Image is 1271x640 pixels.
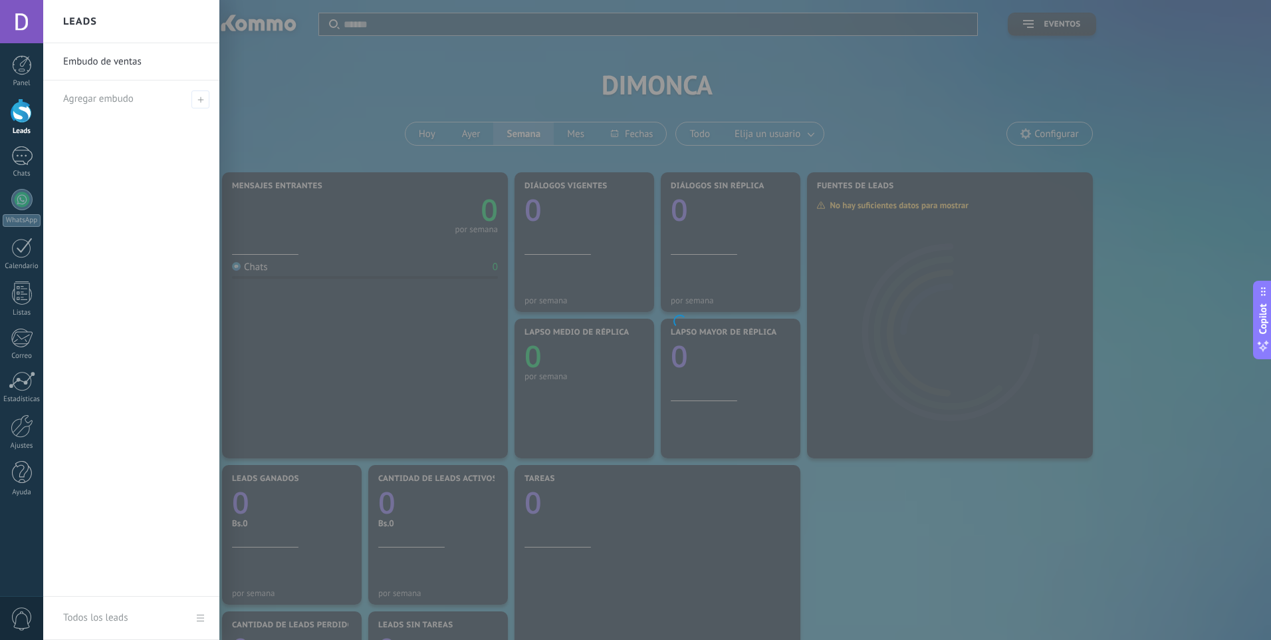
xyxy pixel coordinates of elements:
[63,1,97,43] h2: Leads
[3,442,41,450] div: Ajustes
[3,262,41,271] div: Calendario
[3,79,41,88] div: Panel
[3,127,41,136] div: Leads
[3,170,41,178] div: Chats
[43,597,219,640] a: Todos los leads
[63,43,206,80] a: Embudo de ventas
[63,599,128,637] div: Todos los leads
[3,352,41,361] div: Correo
[3,488,41,497] div: Ayuda
[1256,304,1270,335] span: Copilot
[191,90,209,108] span: Agregar embudo
[3,395,41,404] div: Estadísticas
[3,309,41,317] div: Listas
[3,214,41,227] div: WhatsApp
[63,92,134,105] span: Agregar embudo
